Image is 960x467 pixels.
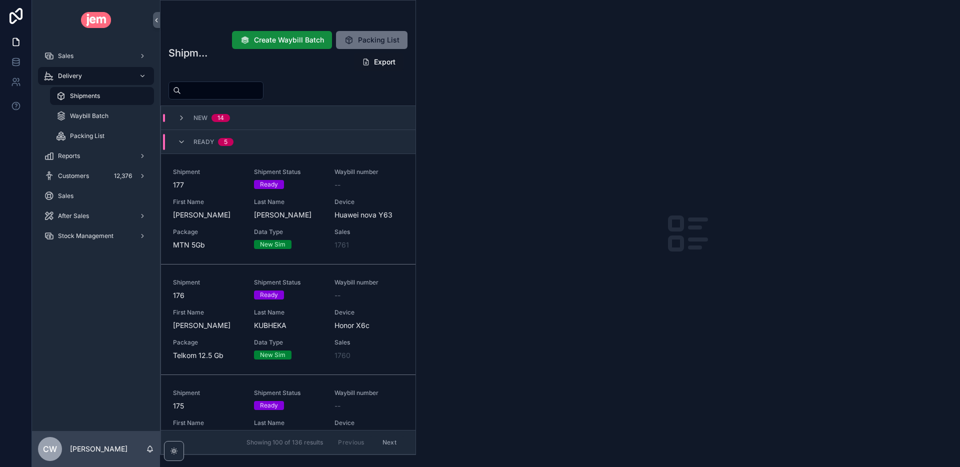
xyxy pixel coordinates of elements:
span: After Sales [58,212,89,220]
div: Ready [260,180,278,189]
span: Device [334,419,403,427]
span: Package [173,338,242,346]
span: Device [334,198,403,206]
span: Reports [58,152,80,160]
span: Ready [193,138,214,146]
span: Delivery [58,72,82,80]
span: Shipment [173,168,242,176]
a: Packing List [50,127,154,145]
span: Sales [334,338,403,346]
span: -- [334,290,340,300]
a: Shipment176Shipment StatusReadyWaybill number--First Name[PERSON_NAME]Last NameKUBHEKADeviceHonor... [161,264,415,375]
span: Showing 100 of 136 results [246,438,323,446]
span: Waybill number [334,168,403,176]
span: Shipments [70,92,100,100]
span: -- [334,180,340,190]
span: First Name [173,308,242,316]
p: [PERSON_NAME] [70,444,127,454]
div: Ready [260,401,278,410]
a: Shipments [50,87,154,105]
span: Device [334,308,403,316]
span: Packing List [70,132,104,140]
span: Huawei nova Y63 [334,210,403,220]
div: New Sim [260,350,285,359]
span: CW [43,443,57,455]
span: Last Name [254,419,323,427]
span: Last Name [254,198,323,206]
button: Export [354,53,403,71]
a: 1760 [334,350,350,360]
span: First Name [173,419,242,427]
span: 177 [173,180,242,190]
span: Waybill number [334,389,403,397]
span: Packing List [358,35,399,45]
a: 1761 [334,240,349,250]
span: Waybill number [334,278,403,286]
span: 175 [173,401,242,411]
div: 5 [224,138,227,146]
a: Customers12,376 [38,167,154,185]
button: Create Waybill Batch [232,31,332,49]
span: MTN 5Gb [173,240,242,250]
span: Shipment [173,389,242,397]
span: Package [173,228,242,236]
span: Sales [334,228,403,236]
span: New [193,114,207,122]
span: Last Name [254,308,323,316]
a: Sales [38,47,154,65]
span: -- [334,401,340,411]
span: Shipment Status [254,168,323,176]
span: Customers [58,172,89,180]
h1: Shipments [168,46,210,60]
button: Packing List [336,31,407,49]
span: KUBHEKA [254,320,323,330]
span: Shipment [173,278,242,286]
a: Shipment177Shipment StatusReadyWaybill number--First Name[PERSON_NAME]Last Name[PERSON_NAME]Devic... [161,154,415,264]
span: Shipment Status [254,278,323,286]
a: Reports [38,147,154,165]
div: New Sim [260,240,285,249]
button: Next [375,434,403,450]
span: Data Type [254,228,323,236]
div: 12,376 [111,170,135,182]
span: [PERSON_NAME] [173,210,242,220]
img: App logo [81,12,111,28]
span: [PERSON_NAME] [254,210,323,220]
span: Stock Management [58,232,113,240]
span: Honor X6c [334,320,403,330]
span: Waybill Batch [70,112,108,120]
a: Stock Management [38,227,154,245]
span: [PERSON_NAME] [173,320,242,330]
div: 14 [217,114,224,122]
span: First Name [173,198,242,206]
div: scrollable content [32,40,160,258]
span: Sales [58,52,73,60]
span: 176 [173,290,242,300]
a: Sales [38,187,154,205]
a: Delivery [38,67,154,85]
a: After Sales [38,207,154,225]
a: Waybill Batch [50,107,154,125]
span: Telkom 12.5 Gb [173,350,242,360]
span: Sales [58,192,73,200]
div: Ready [260,290,278,299]
span: Shipment Status [254,389,323,397]
span: Create Waybill Batch [254,35,324,45]
span: Data Type [254,338,323,346]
